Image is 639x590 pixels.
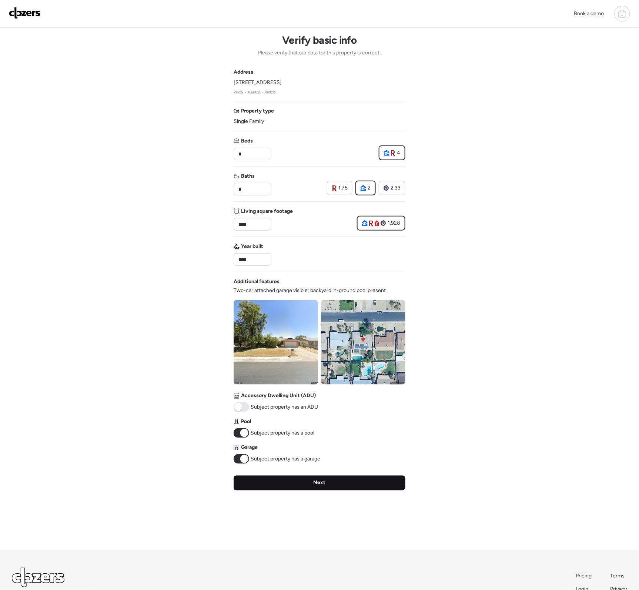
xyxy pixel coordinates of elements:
a: Terms [610,573,627,580]
span: 2 [368,184,371,192]
span: Beds [241,137,253,145]
span: Year built [241,243,263,250]
span: 1.75 [338,184,348,192]
span: 2.33 [391,184,401,192]
span: Terms [610,573,625,579]
span: Pricing [576,573,592,579]
span: Property type [241,107,274,115]
img: Logo [9,7,41,19]
a: Pricing [576,573,593,580]
a: Redfin [265,89,276,95]
span: Subject property has a garage [251,455,320,463]
span: Please verify that our data for this property is correct. [258,49,381,57]
h1: Verify basic info [282,34,357,46]
a: Realtor [248,89,260,95]
span: Next [314,479,326,487]
span: Baths [241,172,255,180]
span: • [245,89,247,95]
span: Book a demo [574,10,604,17]
span: • [261,89,263,95]
span: Garage [241,444,258,451]
span: 4 [397,149,400,157]
span: Accessory Dwelling Unit (ADU) [241,392,316,399]
span: Subject property has a pool [251,429,314,437]
a: Zillow [234,89,244,95]
span: Subject property has an ADU [251,403,318,411]
span: Address [234,68,253,76]
span: Single Family [234,118,264,125]
span: [STREET_ADDRESS] [234,79,282,86]
span: Additional features [234,278,280,285]
img: Logo Light [12,568,64,587]
span: Pool [241,418,251,425]
span: Two-car attached garage visible; backyard in-ground pool present. [234,287,387,294]
span: 1,928 [388,219,400,227]
span: Living square footage [241,208,293,215]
